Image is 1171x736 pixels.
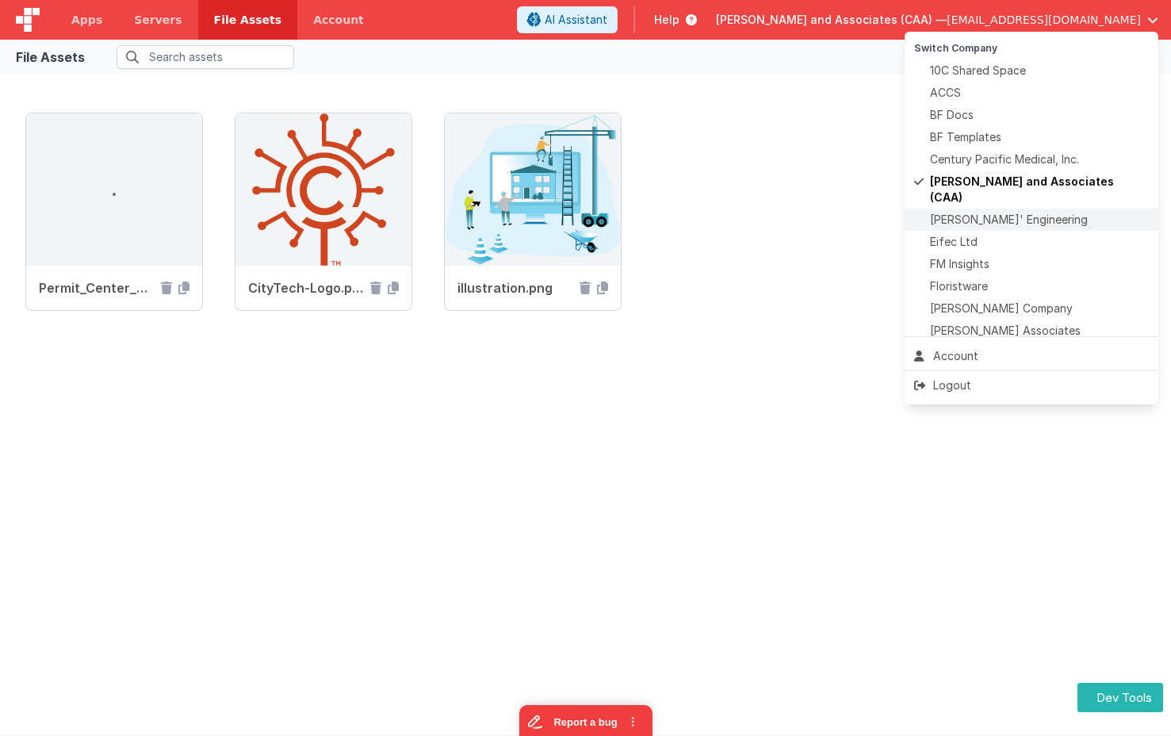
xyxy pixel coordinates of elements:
span: Century Pacific Medical, Inc. [930,151,1079,167]
span: Eifec Ltd [930,234,978,250]
div: Logout [914,378,1149,393]
span: [PERSON_NAME] Associates [930,323,1081,339]
span: BF Docs [930,107,974,123]
button: Dev Tools [1077,683,1163,712]
span: [PERSON_NAME]' Engineering [930,212,1088,228]
span: 10C Shared Space [930,63,1026,79]
h5: Switch Company [914,43,1149,53]
span: BF Templates [930,129,1001,145]
span: [PERSON_NAME] Company [930,301,1073,316]
span: [PERSON_NAME] and Associates (CAA) [930,174,1149,205]
div: Account [914,348,1149,364]
span: Floristware [930,278,988,294]
span: FM Insights [930,256,989,272]
span: ACCS [930,85,961,101]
